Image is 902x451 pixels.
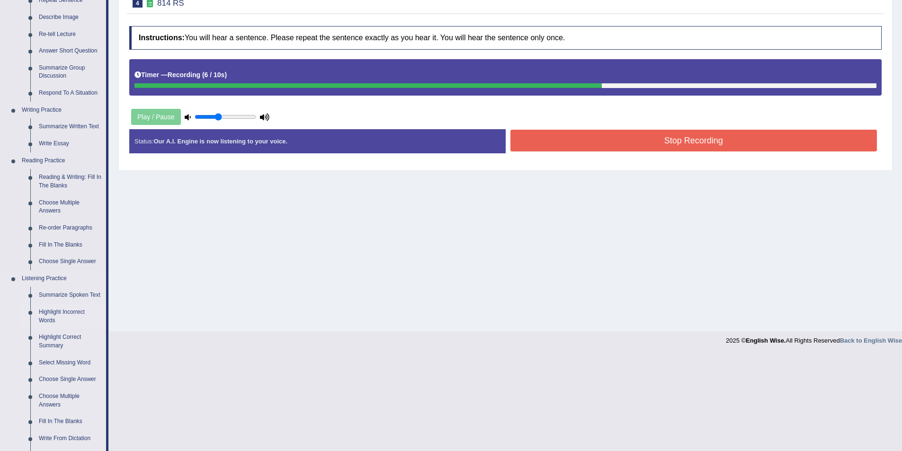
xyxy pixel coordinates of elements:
[35,287,106,304] a: Summarize Spoken Text
[35,413,106,430] a: Fill In The Blanks
[35,118,106,135] a: Summarize Written Text
[35,388,106,413] a: Choose Multiple Answers
[35,43,106,60] a: Answer Short Question
[129,26,882,50] h4: You will hear a sentence. Please repeat the sentence exactly as you hear it. You will hear the se...
[35,9,106,26] a: Describe Image
[840,337,902,344] a: Back to English Wise
[35,354,106,371] a: Select Missing Word
[35,220,106,237] a: Re-order Paragraphs
[35,253,106,270] a: Choose Single Answer
[35,26,106,43] a: Re-tell Lecture
[35,195,106,220] a: Choose Multiple Answers
[746,337,786,344] strong: English Wise.
[153,138,287,145] strong: Our A.I. Engine is now listening to your voice.
[726,331,902,345] div: 2025 © All Rights Reserved
[35,169,106,194] a: Reading & Writing: Fill In The Blanks
[205,71,225,79] b: 6 / 10s
[35,237,106,254] a: Fill In The Blanks
[35,135,106,152] a: Write Essay
[35,371,106,388] a: Choose Single Answer
[18,102,106,119] a: Writing Practice
[168,71,200,79] b: Recording
[35,329,106,354] a: Highlight Correct Summary
[202,71,205,79] b: (
[139,34,185,42] b: Instructions:
[35,85,106,102] a: Respond To A Situation
[129,129,506,153] div: Status:
[224,71,227,79] b: )
[134,71,227,79] h5: Timer —
[35,430,106,447] a: Write From Dictation
[510,130,877,151] button: Stop Recording
[18,270,106,287] a: Listening Practice
[35,60,106,85] a: Summarize Group Discussion
[18,152,106,169] a: Reading Practice
[35,304,106,329] a: Highlight Incorrect Words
